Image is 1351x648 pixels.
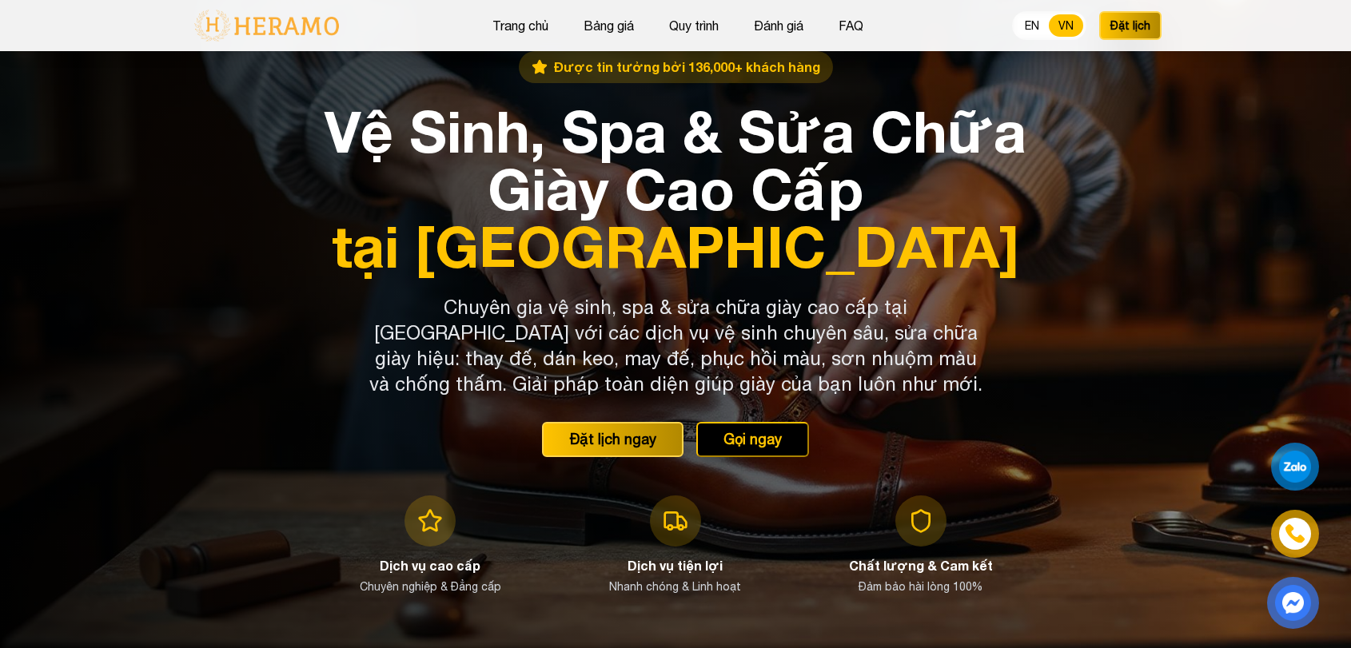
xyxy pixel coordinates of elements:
[1049,14,1083,37] button: VN
[380,556,480,575] h3: Dịch vụ cao cấp
[554,58,820,77] span: Được tin tưởng bởi 136,000+ khách hàng
[609,578,741,594] p: Nhanh chóng & Linh hoạt
[849,556,993,575] h3: Chất lượng & Cam kết
[317,102,1034,275] h1: Vệ Sinh, Spa & Sửa Chữa Giày Cao Cấp
[1015,14,1049,37] button: EN
[317,217,1034,275] span: tại [GEOGRAPHIC_DATA]
[369,294,982,396] p: Chuyên gia vệ sinh, spa & sửa chữa giày cao cấp tại [GEOGRAPHIC_DATA] với các dịch vụ vệ sinh chu...
[1273,512,1317,555] a: phone-icon
[1099,11,1162,40] button: Đặt lịch
[834,15,868,36] button: FAQ
[1285,524,1305,543] img: phone-icon
[189,9,344,42] img: logo-with-text.png
[664,15,723,36] button: Quy trình
[542,422,683,457] button: Đặt lịch ngay
[579,15,639,36] button: Bảng giá
[696,422,809,457] button: Gọi ngay
[360,578,501,594] p: Chuyên nghiệp & Đẳng cấp
[488,15,553,36] button: Trang chủ
[749,15,808,36] button: Đánh giá
[859,578,982,594] p: Đảm bảo hài lòng 100%
[628,556,723,575] h3: Dịch vụ tiện lợi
